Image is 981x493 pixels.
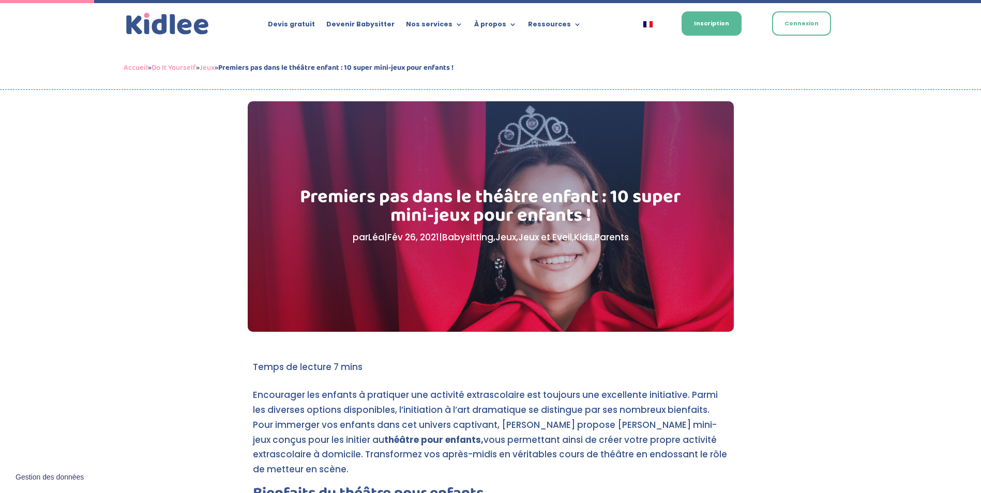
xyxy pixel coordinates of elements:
[518,231,572,243] a: Jeux et Eveil
[495,231,516,243] a: Jeux
[368,231,384,243] a: Léa
[253,388,729,486] p: Encourager les enfants à pratiquer une activité extrascolaire est toujours une excellente initiat...
[574,231,593,243] a: Kids
[299,188,682,230] h1: Premiers pas dans le théâtre enfant : 10 super mini-jeux pour enfants !
[387,231,439,243] span: Fév 26, 2021
[384,434,484,446] strong: théâtre pour enfants,
[9,467,90,488] button: Gestion des données
[16,473,84,482] span: Gestion des données
[442,231,493,243] a: Babysitting
[595,231,629,243] a: Parents
[299,230,682,245] p: par | | , , , ,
